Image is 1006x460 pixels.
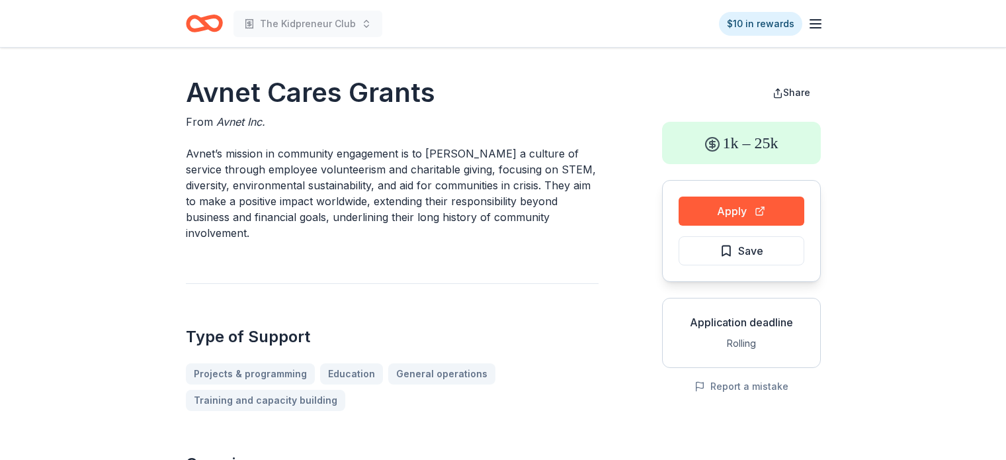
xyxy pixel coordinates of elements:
button: Report a mistake [694,379,788,394]
button: Save [679,236,804,265]
h2: Type of Support [186,326,599,347]
span: The Kidpreneur Club [260,16,356,32]
span: Save [738,242,763,259]
a: Projects & programming [186,363,315,385]
h1: Avnet Cares Grants [186,74,599,111]
span: Share [783,87,810,98]
p: Avnet’s mission in community engagement is to [PERSON_NAME] a culture of service through employee... [186,146,599,241]
div: Application deadline [673,314,810,330]
a: Home [186,8,223,39]
a: General operations [388,363,495,385]
button: Share [762,79,821,106]
a: Training and capacity building [186,390,345,411]
div: 1k – 25k [662,122,821,164]
span: Avnet Inc. [216,115,265,128]
div: From [186,114,599,130]
div: Rolling [673,336,810,351]
button: The Kidpreneur Club [233,11,382,37]
button: Apply [679,197,804,226]
a: $10 in rewards [719,12,802,36]
a: Education [320,363,383,385]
